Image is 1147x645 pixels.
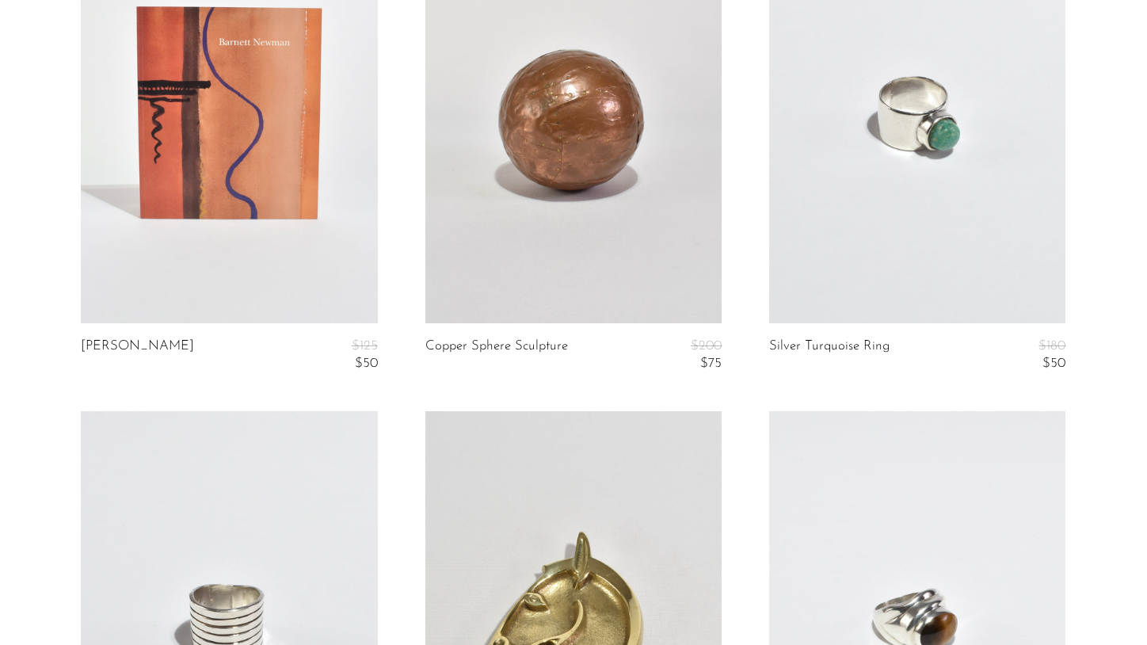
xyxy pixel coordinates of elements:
a: Copper Sphere Sculpture [425,339,568,372]
span: $50 [1042,357,1065,370]
span: $180 [1038,339,1065,353]
span: $75 [700,357,722,370]
span: $125 [352,339,378,353]
a: Silver Turquoise Ring [769,339,890,372]
span: $200 [691,339,722,353]
a: [PERSON_NAME] [81,339,194,372]
span: $50 [355,357,378,370]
